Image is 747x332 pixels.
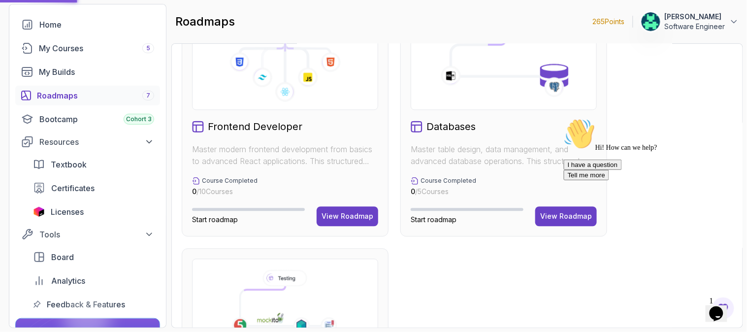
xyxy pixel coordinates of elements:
a: bootcamp [15,109,160,129]
div: Tools [39,229,154,240]
button: View Roadmap [535,206,597,226]
span: Textbook [51,159,87,170]
p: Course Completed [421,177,476,185]
p: Software Engineer [665,22,725,32]
span: Licenses [51,206,84,218]
div: 👋Hi! How can we help?I have a questionTell me more [4,4,181,66]
p: [PERSON_NAME] [665,12,725,22]
a: courses [15,38,160,58]
button: user profile image[PERSON_NAME]Software Engineer [641,12,739,32]
span: Start roadmap [192,215,238,224]
button: Tell me more [4,56,49,66]
div: View Roadmap [322,211,373,221]
span: Analytics [51,275,85,287]
div: Resources [39,136,154,148]
a: roadmaps [15,86,160,105]
button: I have a question [4,45,62,56]
p: / 10 Courses [192,187,258,197]
a: analytics [27,271,160,291]
div: My Builds [39,66,154,78]
h2: Frontend Developer [208,120,302,133]
button: View Roadmap [317,206,378,226]
div: Roadmaps [37,90,154,101]
div: My Courses [39,42,154,54]
iframe: chat widget [560,114,737,288]
span: 0 [192,187,196,196]
a: certificates [27,178,160,198]
a: licenses [27,202,160,222]
span: 5 [146,44,150,52]
a: textbook [27,155,160,174]
div: Home [39,19,154,31]
h2: roadmaps [175,14,235,30]
img: user profile image [642,12,660,31]
p: Master table design, data management, and advanced database operations. This structured learning ... [411,143,597,167]
img: :wave: [4,4,35,35]
span: Board [51,251,74,263]
a: home [15,15,160,34]
p: / 5 Courses [411,187,476,197]
p: Master modern frontend development from basics to advanced React applications. This structured le... [192,143,378,167]
a: feedback [27,295,160,314]
div: View Roadmap [540,211,592,221]
p: 265 Points [593,17,625,27]
a: board [27,247,160,267]
span: Hi! How can we help? [4,30,97,37]
span: 0 [411,187,415,196]
button: Resources [15,133,160,151]
span: Start roadmap [411,215,456,224]
h2: Databases [426,120,476,133]
img: jetbrains icon [33,207,45,217]
a: builds [15,62,160,82]
button: Tools [15,226,160,243]
span: Cohort 3 [126,115,152,123]
iframe: chat widget [706,293,737,322]
p: Course Completed [202,177,258,185]
span: Certificates [51,182,95,194]
span: Feedback & Features [47,299,125,310]
div: Bootcamp [39,113,154,125]
span: 7 [146,92,150,100]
